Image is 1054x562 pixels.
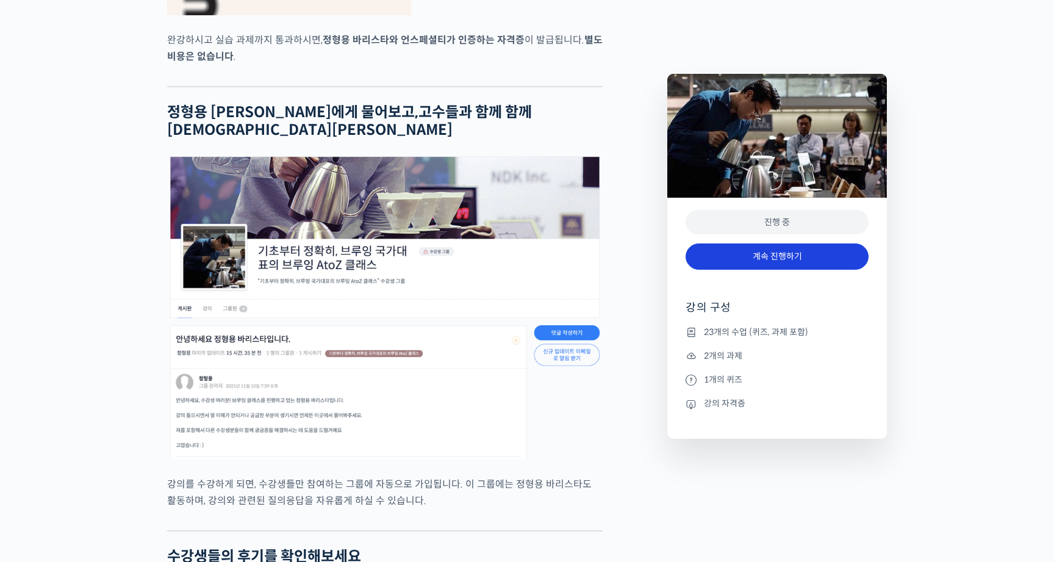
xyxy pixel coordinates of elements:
li: 23개의 수업 (퀴즈, 과제 포함) [686,325,869,339]
a: 계속 진행하기 [686,243,869,270]
a: 홈 [4,387,81,417]
li: 2개의 과제 [686,348,869,363]
div: 진행 중 [686,210,869,235]
a: 대화 [81,387,157,417]
p: 강의를 수강하게 되면, 수강생들만 참여하는 그룹에 자동으로 가입됩니다. 이 그룹에는 정형용 바리스타도 활동하며, 강의와 관련된 질의응답을 자유롭게 하실 수 있습니다. [167,476,603,509]
span: 설정 [188,405,203,415]
li: 강의 자격증 [686,397,869,411]
strong: 고수들과 함께 함께 [DEMOGRAPHIC_DATA][PERSON_NAME] [167,103,532,139]
strong: 별도 비용은 없습니다 [167,34,603,63]
h4: 강의 구성 [686,300,869,325]
li: 1개의 퀴즈 [686,372,869,387]
span: 홈 [38,405,46,415]
strong: 정형용 바리스타와 언스페셜티가 인증하는 자격증 [323,34,525,46]
p: 완강하시고 실습 과제까지 통과하시면, 이 발급됩니다. . [167,32,603,65]
h2: 정형용 [PERSON_NAME]에게 물어보고, [167,104,603,139]
span: 대화 [112,406,126,416]
a: 설정 [157,387,234,417]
